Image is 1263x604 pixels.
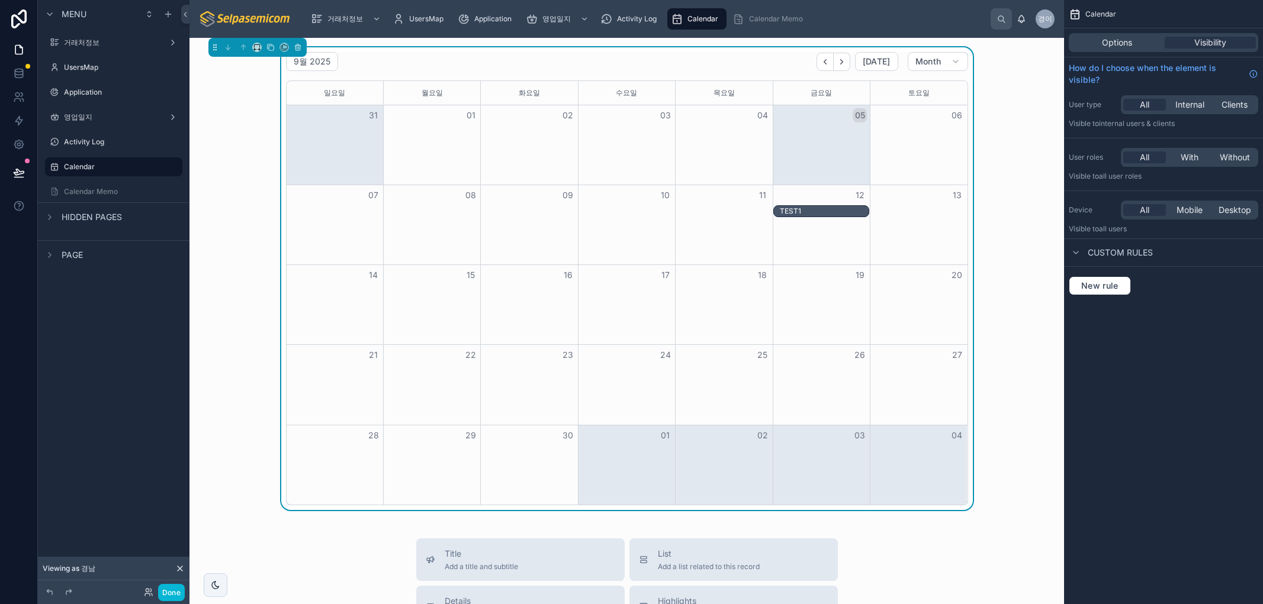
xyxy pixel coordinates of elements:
[45,157,182,176] a: Calendar
[1088,247,1153,259] span: Custom rules
[64,63,180,72] label: UsersMap
[542,14,571,24] span: 영업일지
[62,8,86,20] span: Menu
[1069,276,1131,295] button: New rule
[45,33,182,52] a: 거래처정보
[658,428,673,442] button: 01
[853,268,867,282] button: 19
[1069,100,1116,109] label: User type
[658,268,673,282] button: 17
[522,8,594,30] a: 영업일지
[1069,205,1116,215] label: Device
[749,14,803,24] span: Calendar Memo
[288,81,381,105] div: 일요일
[464,428,478,442] button: 29
[199,9,292,28] img: App logo
[658,108,673,122] button: 03
[454,8,520,30] a: Application
[64,112,163,122] label: 영업일지
[853,348,867,362] button: 26
[853,428,867,442] button: 03
[1219,204,1251,216] span: Desktop
[950,188,964,202] button: 13
[1222,99,1248,111] span: Clients
[1140,99,1149,111] span: All
[561,108,575,122] button: 02
[1069,119,1258,128] p: Visible to
[389,8,452,30] a: UsersMap
[62,249,83,261] span: Page
[64,162,175,172] label: Calendar
[629,538,838,581] button: ListAdd a list related to this record
[834,53,850,71] button: Next
[64,88,180,97] label: Application
[367,188,381,202] button: 07
[617,14,657,24] span: Activity Log
[1099,172,1142,180] span: All user roles
[464,108,478,122] button: 01
[1099,224,1127,233] span: all users
[1181,151,1198,163] span: With
[950,428,964,442] button: 04
[1069,224,1258,234] p: Visible to
[658,562,760,571] span: Add a list related to this record
[561,348,575,362] button: 23
[483,81,576,105] div: 화요일
[658,348,673,362] button: 24
[1102,37,1132,49] span: Options
[853,188,867,202] button: 12
[756,348,770,362] button: 25
[780,206,869,216] div: TEST1
[464,188,478,202] button: 08
[43,564,95,573] span: Viewing as 경남
[307,8,387,30] a: 거래처정보
[855,52,898,71] button: [DATE]
[756,428,770,442] button: 02
[158,584,185,601] button: Done
[1076,280,1123,291] span: New rule
[561,268,575,282] button: 16
[658,188,673,202] button: 10
[872,81,965,105] div: 토요일
[597,8,665,30] a: Activity Log
[445,562,518,571] span: Add a title and subtitle
[445,548,518,560] span: Title
[62,211,122,223] span: Hidden pages
[1099,119,1175,128] span: Internal users & clients
[677,81,770,105] div: 목요일
[775,81,868,105] div: 금요일
[367,268,381,282] button: 14
[817,53,834,71] button: Back
[658,548,760,560] span: List
[756,188,770,202] button: 11
[908,52,968,71] button: Month
[327,14,363,24] span: 거래처정보
[580,81,673,105] div: 수요일
[367,428,381,442] button: 28
[853,108,867,122] button: 05
[780,206,869,217] div: TEST1
[64,187,180,196] label: Calendar Memo
[667,8,727,30] a: Calendar
[416,538,625,581] button: TitleAdd a title and subtitle
[1220,151,1250,163] span: Without
[64,137,180,147] label: Activity Log
[474,14,512,24] span: Application
[1069,172,1258,181] p: Visible to
[1069,153,1116,162] label: User roles
[64,38,163,47] label: 거래처정보
[950,348,964,362] button: 27
[45,83,182,102] a: Application
[45,58,182,77] a: UsersMap
[464,268,478,282] button: 15
[385,81,478,105] div: 월요일
[863,56,891,67] span: [DATE]
[1175,99,1204,111] span: Internal
[45,108,182,127] a: 영업일지
[687,14,718,24] span: Calendar
[1140,151,1149,163] span: All
[1069,62,1244,86] span: How do I choose when the element is visible?
[464,348,478,362] button: 22
[729,8,811,30] a: Calendar Memo
[950,108,964,122] button: 06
